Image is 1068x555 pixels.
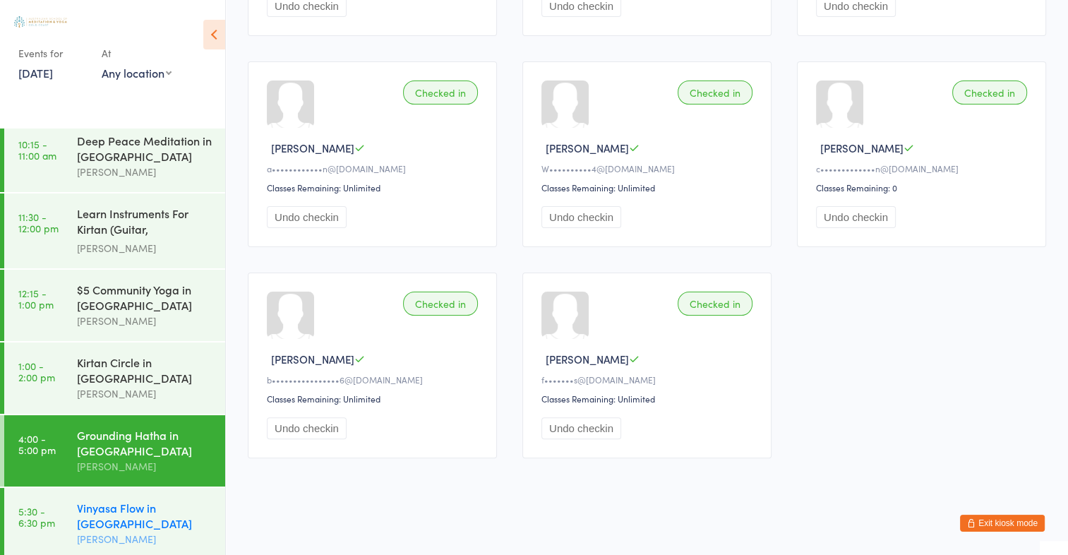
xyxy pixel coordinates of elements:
div: Checked in [403,292,478,316]
div: Classes Remaining: Unlimited [541,181,757,193]
div: Vinyasa Flow in [GEOGRAPHIC_DATA] [77,500,213,531]
div: b••••••••••••••••6@[DOMAIN_NAME] [267,374,482,386]
a: 11:30 -12:00 pmLearn Instruments For Kirtan (Guitar, Harmonium, U...[PERSON_NAME] [4,193,225,268]
time: 1:00 - 2:00 pm [18,360,55,383]
div: Any location [102,65,172,80]
div: [PERSON_NAME] [77,386,213,402]
button: Undo checkin [541,417,621,439]
div: Events for [18,42,88,65]
span: [PERSON_NAME] [546,352,629,366]
time: 11:30 - 12:00 pm [18,211,59,234]
time: 4:00 - 5:00 pm [18,433,56,455]
time: 10:15 - 11:00 am [18,138,56,161]
div: Checked in [678,292,752,316]
div: f•••••••s@[DOMAIN_NAME] [541,374,757,386]
span: [PERSON_NAME] [271,352,354,366]
div: At [102,42,172,65]
a: 10:15 -11:00 amDeep Peace Meditation in [GEOGRAPHIC_DATA][PERSON_NAME] [4,121,225,192]
span: [PERSON_NAME] [271,141,354,155]
div: [PERSON_NAME] [77,531,213,547]
a: [DATE] [18,65,53,80]
div: [PERSON_NAME] [77,313,213,329]
div: a••••••••••••n@[DOMAIN_NAME] [267,162,482,174]
time: 5:30 - 6:30 pm [18,506,55,528]
div: Deep Peace Meditation in [GEOGRAPHIC_DATA] [77,133,213,164]
div: [PERSON_NAME] [77,240,213,256]
button: Undo checkin [541,206,621,228]
div: Classes Remaining: 0 [816,181,1031,193]
span: [PERSON_NAME] [546,141,629,155]
div: W••••••••••4@[DOMAIN_NAME] [541,162,757,174]
a: 12:15 -1:00 pm$5 Community Yoga in [GEOGRAPHIC_DATA][PERSON_NAME] [4,270,225,341]
time: 12:15 - 1:00 pm [18,287,54,310]
div: [PERSON_NAME] [77,164,213,180]
div: Classes Remaining: Unlimited [267,393,482,405]
button: Undo checkin [267,206,347,228]
div: c•••••••••••••n@[DOMAIN_NAME] [816,162,1031,174]
div: Kirtan Circle in [GEOGRAPHIC_DATA] [77,354,213,386]
div: Grounding Hatha in [GEOGRAPHIC_DATA] [77,427,213,458]
span: [PERSON_NAME] [820,141,904,155]
div: $5 Community Yoga in [GEOGRAPHIC_DATA] [77,282,213,313]
a: 4:00 -5:00 pmGrounding Hatha in [GEOGRAPHIC_DATA][PERSON_NAME] [4,415,225,487]
div: Classes Remaining: Unlimited [541,393,757,405]
button: Undo checkin [816,206,896,228]
div: Checked in [952,80,1027,105]
div: Checked in [678,80,752,105]
img: Australian School of Meditation & Yoga (Gold Coast) [14,16,67,28]
button: Exit kiosk mode [960,515,1045,532]
a: 1:00 -2:00 pmKirtan Circle in [GEOGRAPHIC_DATA][PERSON_NAME] [4,342,225,414]
div: [PERSON_NAME] [77,458,213,475]
div: Classes Remaining: Unlimited [267,181,482,193]
div: Learn Instruments For Kirtan (Guitar, Harmonium, U... [77,205,213,240]
div: Checked in [403,80,478,105]
button: Undo checkin [267,417,347,439]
